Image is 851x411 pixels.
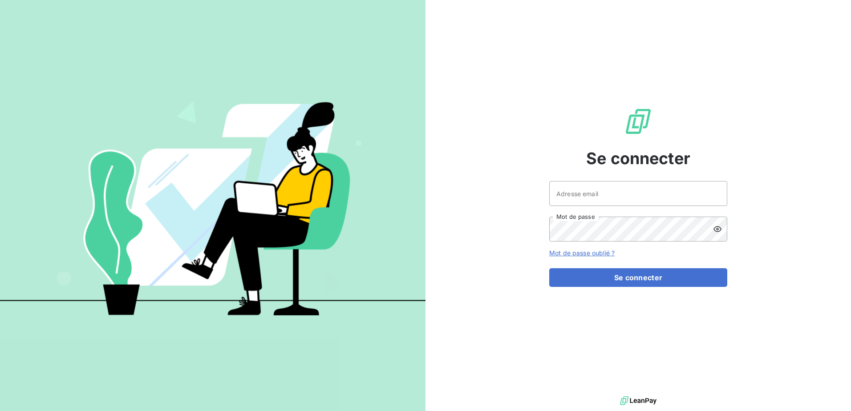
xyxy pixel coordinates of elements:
[549,249,615,257] a: Mot de passe oublié ?
[624,107,652,136] img: Logo LeanPay
[620,394,656,407] img: logo
[549,268,727,287] button: Se connecter
[586,146,690,170] span: Se connecter
[549,181,727,206] input: placeholder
